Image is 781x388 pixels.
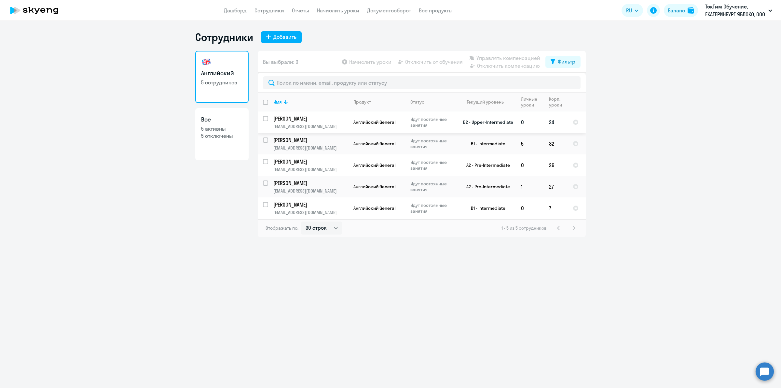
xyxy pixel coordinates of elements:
[273,158,348,165] a: [PERSON_NAME]
[626,7,632,14] span: RU
[201,132,243,139] p: 5 отключены
[353,99,371,105] div: Продукт
[544,133,568,154] td: 32
[266,225,298,231] span: Отображать по:
[521,96,543,108] div: Личные уроки
[195,108,249,160] a: Все5 активны5 отключены
[273,115,348,122] a: [PERSON_NAME]
[201,69,243,78] h3: Английский
[460,99,515,105] div: Текущий уровень
[273,145,348,151] p: [EMAIL_ADDRESS][DOMAIN_NAME]
[410,181,455,193] p: Идут постоянные занятия
[273,115,347,122] p: [PERSON_NAME]
[688,7,694,14] img: balance
[201,125,243,132] p: 5 активны
[273,201,347,208] p: [PERSON_NAME]
[410,202,455,214] p: Идут постоянные занятия
[353,119,395,125] span: Английский General
[201,57,212,67] img: english
[317,7,359,14] a: Начислить уроки
[353,162,395,168] span: Английский General
[224,7,247,14] a: Дашборд
[273,158,347,165] p: [PERSON_NAME]
[273,180,348,187] a: [PERSON_NAME]
[544,111,568,133] td: 24
[410,116,455,128] p: Идут постоянные занятия
[367,7,411,14] a: Документооборот
[521,96,539,108] div: Личные уроки
[410,138,455,150] p: Идут постоянные занятия
[273,188,348,194] p: [EMAIL_ADDRESS][DOMAIN_NAME]
[544,197,568,219] td: 7
[273,180,347,187] p: [PERSON_NAME]
[195,51,249,103] a: Английский5 сотрудников
[254,7,284,14] a: Сотрудники
[201,115,243,124] h3: Все
[705,3,766,18] p: ТэкТим Обучение, ЕКАТЕРИНБУРГ ЯБЛОКО, ООО
[419,7,453,14] a: Все продукты
[292,7,309,14] a: Отчеты
[516,133,544,154] td: 5
[516,111,544,133] td: 0
[702,3,775,18] button: ТэкТим Обучение, ЕКАТЕРИНБУРГ ЯБЛОКО, ООО
[664,4,698,17] button: Балансbalance
[455,133,516,154] td: B1 - Intermediate
[410,159,455,171] p: Идут постоянные занятия
[263,76,581,89] input: Поиск по имени, email, продукту или статусу
[353,99,405,105] div: Продукт
[544,176,568,197] td: 27
[622,4,643,17] button: RU
[455,111,516,133] td: B2 - Upper-Intermediate
[544,154,568,176] td: 26
[410,99,455,105] div: Статус
[353,205,395,211] span: Английский General
[273,137,348,144] a: [PERSON_NAME]
[455,154,516,176] td: A2 - Pre-Intermediate
[516,197,544,219] td: 0
[273,33,296,41] div: Добавить
[516,154,544,176] td: 0
[545,56,581,68] button: Фильтр
[467,99,504,105] div: Текущий уровень
[410,99,424,105] div: Статус
[273,99,282,105] div: Имя
[501,225,547,231] span: 1 - 5 из 5 сотрудников
[455,197,516,219] td: B1 - Intermediate
[516,176,544,197] td: 1
[549,96,563,108] div: Корп. уроки
[201,79,243,86] p: 5 сотрудников
[273,123,348,129] p: [EMAIL_ADDRESS][DOMAIN_NAME]
[273,99,348,105] div: Имя
[558,58,575,65] div: Фильтр
[273,201,348,208] a: [PERSON_NAME]
[273,209,348,215] p: [EMAIL_ADDRESS][DOMAIN_NAME]
[668,7,685,14] div: Баланс
[455,176,516,197] td: A2 - Pre-Intermediate
[353,184,395,190] span: Английский General
[353,141,395,147] span: Английский General
[273,137,347,144] p: [PERSON_NAME]
[261,31,302,43] button: Добавить
[273,166,348,172] p: [EMAIL_ADDRESS][DOMAIN_NAME]
[195,31,253,44] h1: Сотрудники
[549,96,567,108] div: Корп. уроки
[263,58,298,66] span: Вы выбрали: 0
